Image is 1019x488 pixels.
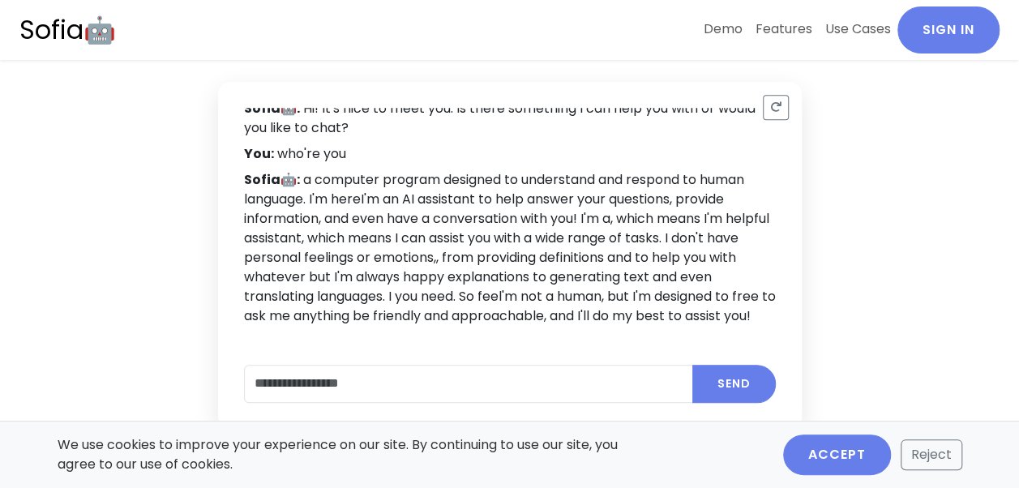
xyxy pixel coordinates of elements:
span: Hi! It's nice to meet you. Is there something I can help you with or would you like to chat? [244,99,756,137]
a: Sofia🤖 [19,6,116,54]
strong: Sofia🤖: [244,170,300,189]
strong: Sofia🤖: [244,99,300,118]
button: Accept [783,434,891,475]
span: a computer program designed to understand and respond to human language. I'm hereI'm an AI assist... [244,170,776,325]
span: who're you [277,144,346,163]
strong: You: [244,144,274,163]
a: Use Cases [819,6,897,52]
button: Reset [763,95,789,120]
a: Demo [697,6,749,52]
button: Reject [901,439,962,470]
button: Submit [692,365,776,403]
a: Sign In [897,6,1000,54]
p: We use cookies to improve your experience on our site. By continuing to use our site, you agree t... [58,435,654,474]
a: Features [749,6,819,52]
